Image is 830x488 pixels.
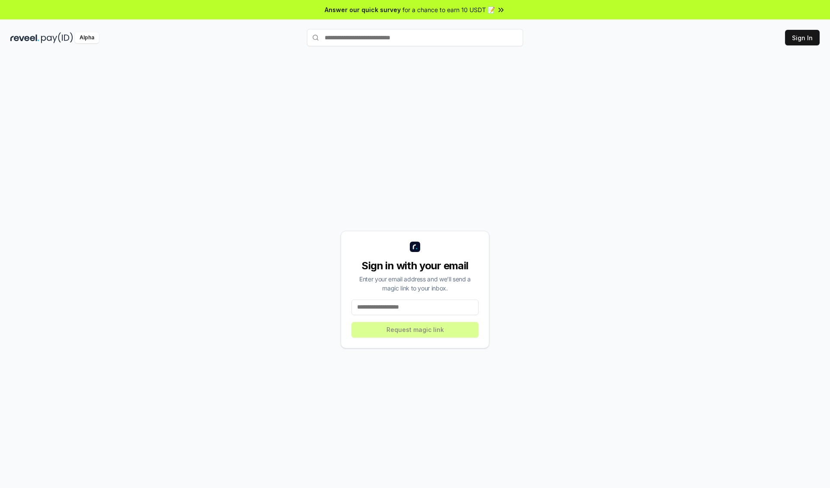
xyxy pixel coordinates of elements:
button: Sign In [785,30,820,45]
div: Enter your email address and we’ll send a magic link to your inbox. [351,274,479,293]
img: pay_id [41,32,73,43]
img: logo_small [410,242,420,252]
span: for a chance to earn 10 USDT 📝 [402,5,495,14]
span: Answer our quick survey [325,5,401,14]
div: Alpha [75,32,99,43]
img: reveel_dark [10,32,39,43]
div: Sign in with your email [351,259,479,273]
